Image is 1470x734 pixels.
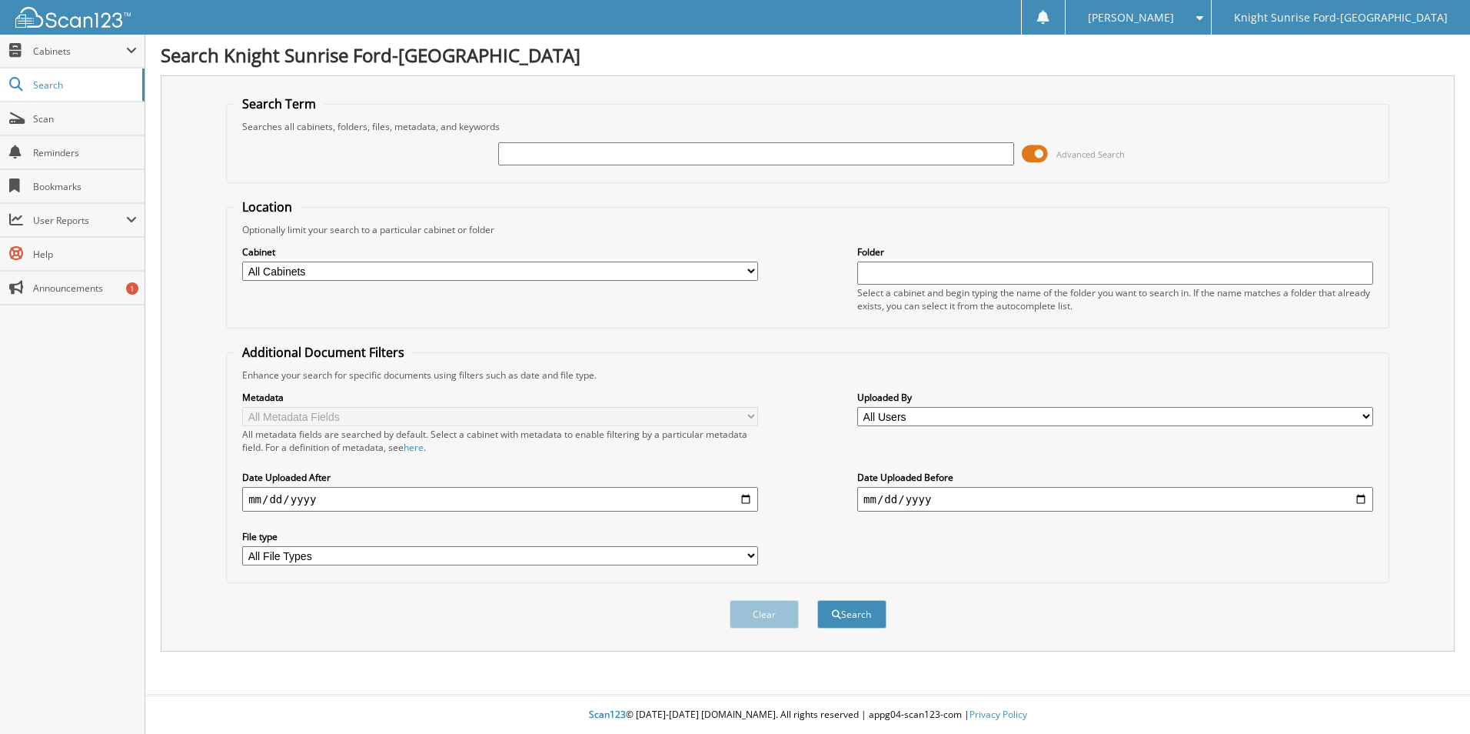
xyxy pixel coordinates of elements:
input: start [242,487,758,512]
div: All metadata fields are searched by default. Select a cabinet with metadata to enable filtering b... [242,428,758,454]
span: Scan123 [589,708,626,721]
span: Announcements [33,282,137,295]
legend: Location [234,199,300,215]
span: Reminders [33,146,137,159]
span: Bookmarks [33,180,137,193]
input: end [857,487,1373,512]
a: here [404,441,424,454]
div: Enhance your search for specific documents using filters such as date and file type. [234,369,1381,382]
div: Select a cabinet and begin typing the name of the folder you want to search in. If the name match... [857,286,1373,312]
span: Cabinets [33,45,126,58]
h1: Search Knight Sunrise Ford-[GEOGRAPHIC_DATA] [161,42,1455,68]
img: scan123-logo-white.svg [15,7,131,28]
span: [PERSON_NAME] [1088,13,1174,22]
button: Clear [730,600,799,629]
div: Searches all cabinets, folders, files, metadata, and keywords [234,120,1381,133]
div: 1 [126,282,138,295]
button: Search [817,600,886,629]
div: © [DATE]-[DATE] [DOMAIN_NAME]. All rights reserved | appg04-scan123-com | [145,696,1470,734]
label: Cabinet [242,245,758,259]
span: Search [33,78,135,92]
span: User Reports [33,214,126,227]
label: Date Uploaded Before [857,471,1373,484]
a: Privacy Policy [969,708,1027,721]
label: Metadata [242,391,758,404]
label: Folder [857,245,1373,259]
div: Optionally limit your search to a particular cabinet or folder [234,223,1381,236]
span: Knight Sunrise Ford-[GEOGRAPHIC_DATA] [1234,13,1448,22]
label: Uploaded By [857,391,1373,404]
label: File type [242,530,758,543]
span: Help [33,248,137,261]
label: Date Uploaded After [242,471,758,484]
legend: Additional Document Filters [234,344,412,361]
span: Advanced Search [1056,148,1125,160]
span: Scan [33,112,137,125]
legend: Search Term [234,95,324,112]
